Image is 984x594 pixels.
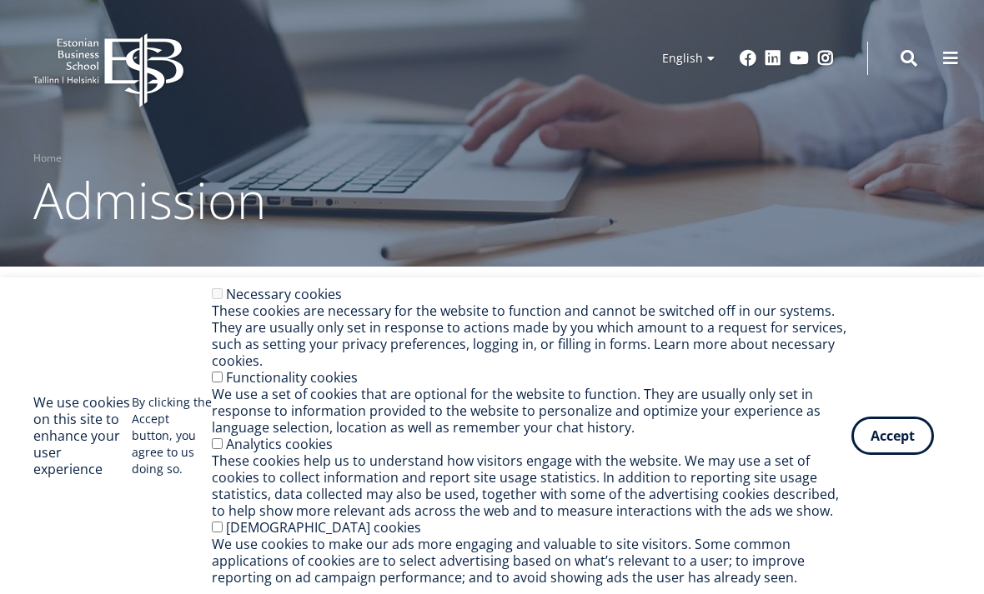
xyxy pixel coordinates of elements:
p: By clicking the Accept button, you agree to us doing so. [132,394,212,477]
div: We use a set of cookies that are optional for the website to function. They are usually only set ... [212,386,851,436]
button: Accept [851,417,934,455]
a: Linkedin [765,50,781,67]
div: We use cookies to make our ads more engaging and valuable to site visitors. Some common applicati... [212,536,851,586]
div: These cookies help us to understand how visitors engage with the website. We may use a set of coo... [212,452,851,519]
a: Facebook [740,50,756,67]
label: [DEMOGRAPHIC_DATA] cookies [226,518,421,537]
a: Home [33,150,62,167]
a: Instagram [817,50,834,67]
h2: We use cookies on this site to enhance your user experience [33,394,132,477]
label: Analytics cookies [226,435,333,453]
div: These cookies are necessary for the website to function and cannot be switched off in our systems... [212,302,851,369]
label: Functionality cookies [226,368,358,387]
a: Youtube [790,50,809,67]
label: Necessary cookies [226,285,342,303]
span: Admission [33,166,266,234]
